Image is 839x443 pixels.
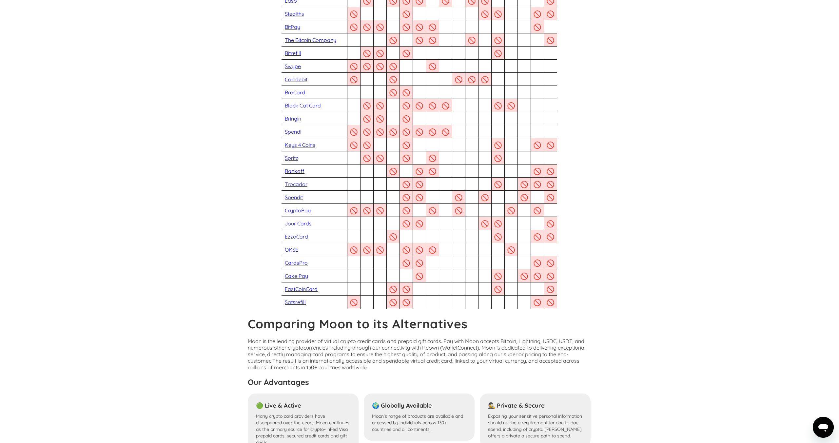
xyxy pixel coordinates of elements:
[256,402,350,410] h4: 🟢 Live & Active
[285,181,307,187] a: Trocador
[285,168,304,174] a: Bankoff
[285,142,315,148] a: Keys 4 Coins
[372,402,466,410] h4: 🌍 Globally Available
[488,413,582,439] p: Exposing your sensitive personal information should not be a requirement for day to day spend, in...
[285,89,305,96] a: BroCard
[248,317,591,331] h1: Comparing Moon to its Alternatives
[372,413,466,433] p: Moon's range of products are available and accessed by individuals across 130+ countries and all ...
[285,10,304,17] a: Stealths
[248,338,591,371] p: Moon is the leading provider of virtual crypto credit cards and prepaid gift cards. Pay with Moon...
[248,377,591,387] h3: Our Advantages
[285,76,307,83] a: Coindebit
[285,207,311,214] a: CryptoPay
[285,115,301,122] a: Bringin
[285,233,308,240] a: EzzoCard
[285,63,301,69] a: Swype
[285,273,308,279] a: Cake Pay
[285,102,321,109] a: Black Cat Card
[285,286,318,292] a: FastCoinCard
[285,220,312,227] a: Jour Cards
[285,260,308,266] a: CardsPro
[285,194,303,201] a: Spendit
[285,50,301,56] a: Bitrefill
[285,155,298,161] a: Spritz
[285,299,306,305] a: Satsrefill
[813,417,834,438] iframe: Button to launch messaging window
[488,402,582,410] h4: 🕵 Private & Secure
[285,128,302,135] a: Spendl
[285,24,300,30] a: BitPay
[285,246,298,253] a: OKSE
[285,37,336,43] a: The Bitcoin Company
